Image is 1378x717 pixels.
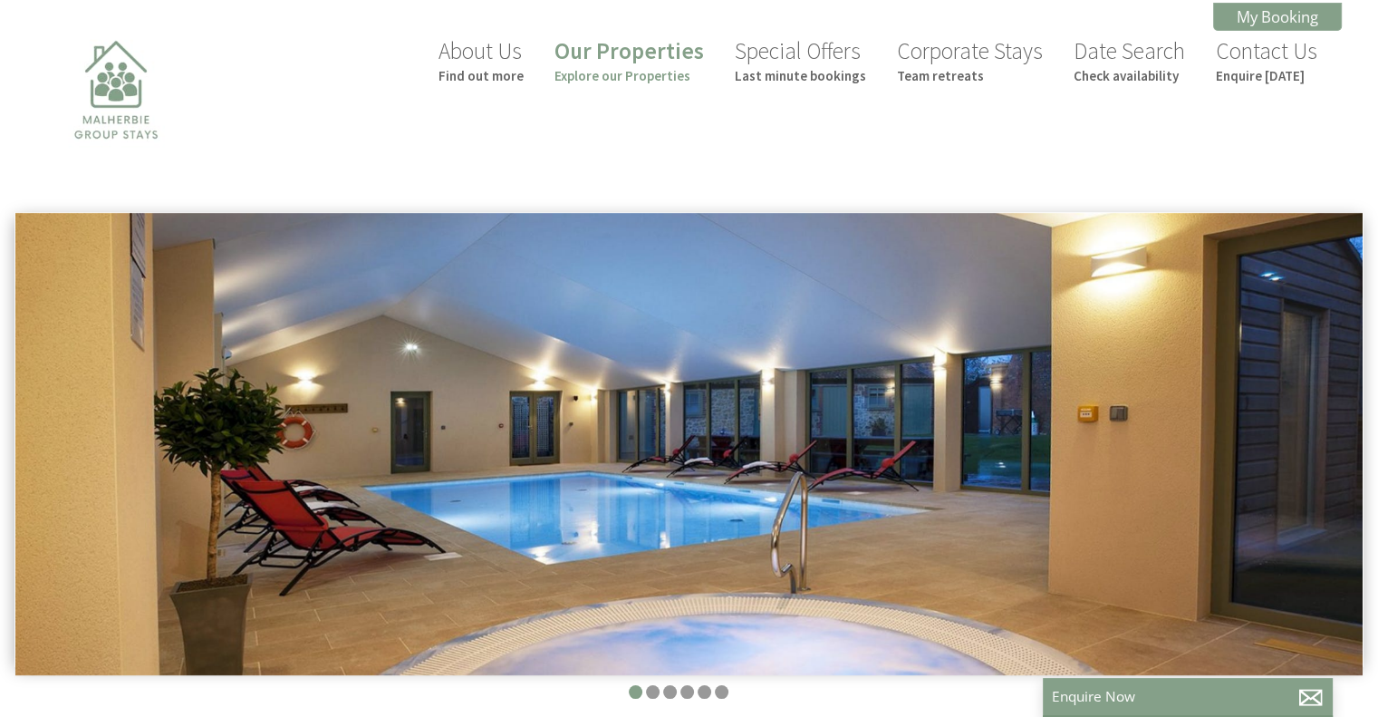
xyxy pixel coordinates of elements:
p: Enquire Now [1052,687,1324,706]
small: Check availability [1074,67,1185,84]
small: Enquire [DATE] [1216,67,1317,84]
img: Malherbie Group Stays [25,29,207,210]
a: Corporate StaysTeam retreats [897,36,1043,84]
a: Our PropertiesExplore our Properties [554,36,704,84]
a: About UsFind out more [438,36,524,84]
small: Find out more [438,67,524,84]
a: Date SearchCheck availability [1074,36,1185,84]
a: Special OffersLast minute bookings [735,36,866,84]
small: Team retreats [897,67,1043,84]
a: My Booking [1213,3,1342,31]
small: Explore our Properties [554,67,704,84]
small: Last minute bookings [735,67,866,84]
a: Contact UsEnquire [DATE] [1216,36,1317,84]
